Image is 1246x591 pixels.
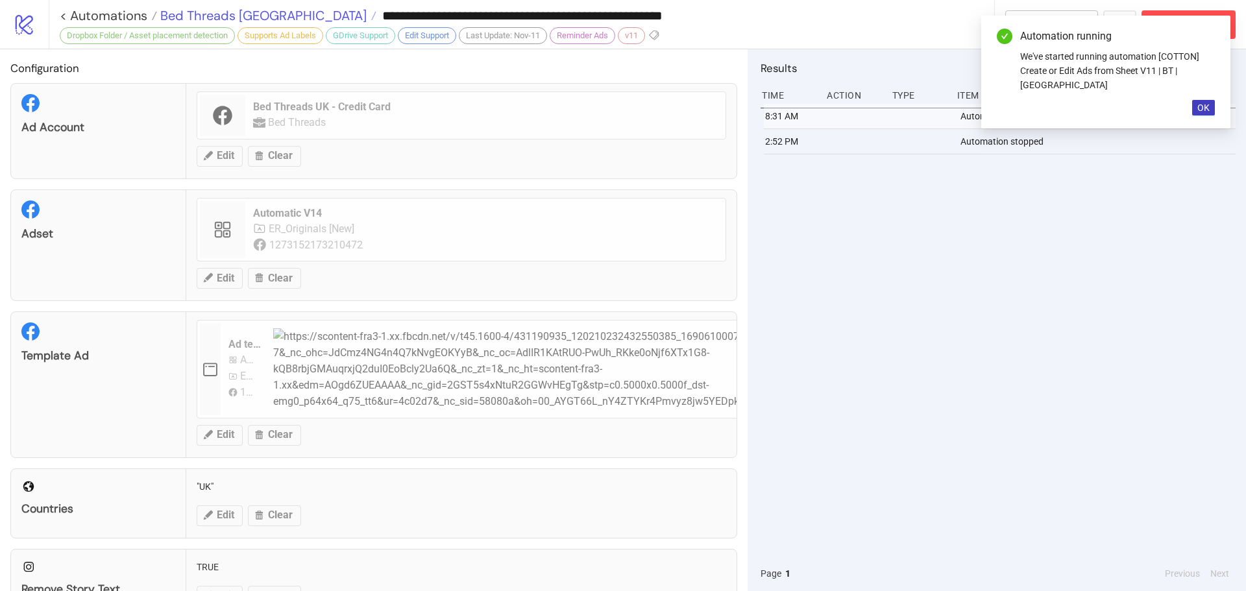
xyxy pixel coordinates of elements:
a: < Automations [60,9,157,22]
div: Last Update: Nov-11 [459,27,547,44]
div: Supports Ad Labels [238,27,323,44]
span: Bed Threads [GEOGRAPHIC_DATA] [157,7,367,24]
div: Automation started [959,104,1239,128]
button: To Builder [1005,10,1099,39]
div: Edit Support [398,27,456,44]
button: 1 [781,566,794,581]
div: Item [956,83,1236,108]
span: Page [761,566,781,581]
div: v11 [618,27,645,44]
div: We've started running automation [COTTON] Create or Edit Ads from Sheet V11 | BT | [GEOGRAPHIC_DATA] [1020,49,1215,92]
h2: Configuration [10,60,737,77]
div: 2:52 PM [764,129,820,154]
div: GDrive Support [326,27,395,44]
button: Previous [1161,566,1204,581]
a: Bed Threads [GEOGRAPHIC_DATA] [157,9,376,22]
div: Action [825,83,881,108]
button: ... [1103,10,1136,39]
button: Abort Run [1142,10,1236,39]
button: OK [1192,100,1215,115]
span: OK [1197,103,1210,113]
div: Automation stopped [959,129,1239,154]
h2: Results [761,60,1236,77]
div: Reminder Ads [550,27,615,44]
div: Type [891,83,947,108]
div: Dropbox Folder / Asset placement detection [60,27,235,44]
div: Time [761,83,816,108]
div: Automation running [1020,29,1215,44]
div: 8:31 AM [764,104,820,128]
button: Next [1206,566,1233,581]
span: check-circle [997,29,1012,44]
